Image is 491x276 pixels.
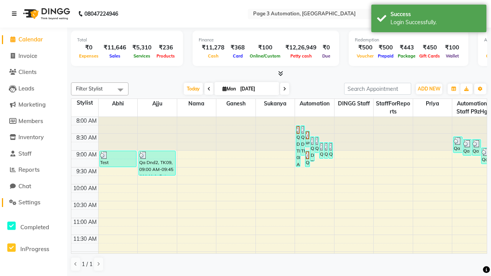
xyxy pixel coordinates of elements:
[18,166,40,173] span: Reports
[75,117,98,125] div: 8:00 AM
[310,137,314,161] div: Qa Dnd2, TK26, 08:35 AM-09:20 AM, Hair Cut-Men
[376,53,395,59] span: Prepaid
[82,260,92,268] span: 1 / 1
[199,37,333,43] div: Finance
[288,53,314,59] span: Petty cash
[2,198,65,207] a: Settings
[2,133,65,142] a: Inventory
[18,150,31,157] span: Staff
[329,143,333,158] div: Qa Dnd2, TK25, 08:45 AM-09:15 AM, Hair Cut By Expert-Men
[20,245,49,253] span: InProgress
[296,126,300,167] div: Qa Dnd2, TK17, 08:15 AM-09:30 AM, Hair Cut By Expert-Men,Hair Cut-Men
[75,168,98,176] div: 9:30 AM
[334,99,374,108] span: DINGG Staff
[18,68,36,76] span: Clients
[301,126,305,155] div: Qa Dnd2, TK22, 08:15 AM-09:10 AM, Special Hair Wash- Men
[2,52,65,61] a: Invoice
[2,166,65,174] a: Reports
[18,182,31,190] span: Chat
[216,99,255,108] span: Ganesh
[418,86,440,92] span: ADD NEW
[155,43,177,52] div: ₹236
[101,43,129,52] div: ₹11,646
[129,43,155,52] div: ₹5,310
[2,100,65,109] a: Marketing
[221,86,238,92] span: Mon
[442,43,462,52] div: ₹100
[472,140,481,155] div: Qa Dnd2, TK21, 08:40 AM-09:10 AM, Hair cut Below 12 years (Boy)
[355,53,376,59] span: Voucher
[18,101,46,108] span: Marketing
[396,43,417,52] div: ₹443
[199,43,227,52] div: ₹11,278
[132,53,152,59] span: Services
[77,43,101,52] div: ₹0
[18,133,44,141] span: Inventory
[295,99,334,108] span: Automation
[18,52,37,59] span: Invoice
[18,36,43,43] span: Calendar
[2,68,65,77] a: Clients
[139,151,175,175] div: Qa Dnd2, TK09, 09:00 AM-09:45 AM, Hair Cut-Men
[417,43,442,52] div: ₹450
[416,84,442,94] button: ADD NEW
[2,84,65,93] a: Leads
[72,252,98,260] div: 12:00 PM
[282,43,320,52] div: ₹12,26,949
[396,53,417,59] span: Package
[315,137,319,153] div: Qa Dnd2, TK18, 08:35 AM-09:05 AM, Hair cut Below 12 years (Boy)
[72,201,98,209] div: 10:30 AM
[305,131,309,147] div: undefined, TK16, 08:25 AM-08:55 AM, Hair cut Below 12 years (Boy)
[390,10,481,18] div: Success
[155,53,177,59] span: Products
[355,37,462,43] div: Redemption
[206,53,221,59] span: Cash
[72,235,98,243] div: 11:30 AM
[320,143,323,158] div: Qa Dnd2, TK23, 08:45 AM-09:15 AM, Hair Cut By Expert-Men
[84,3,118,25] b: 08047224946
[444,53,461,59] span: Wallet
[305,151,309,167] div: Qa Dnd2, TK29, 09:00 AM-09:30 AM, Hair cut Below 12 years (Boy)
[463,140,471,155] div: Qa Dnd2, TK20, 08:40 AM-09:10 AM, Hair Cut By Expert-Men
[75,151,98,159] div: 9:00 AM
[390,18,481,26] div: Login Successfully.
[20,223,49,231] span: Completed
[18,199,40,206] span: Settings
[18,85,34,92] span: Leads
[238,83,276,95] input: 2025-09-01
[72,184,98,192] div: 10:00 AM
[481,148,490,164] div: Qa Dnd2, TK28, 08:55 AM-09:25 AM, Hair cut Below 12 years (Boy)
[413,99,452,108] span: Priya
[18,117,43,125] span: Members
[2,149,65,158] a: Staff
[72,218,98,226] div: 11:00 AM
[20,3,72,25] img: logo
[2,117,65,126] a: Members
[76,85,103,92] span: Filter Stylist
[231,53,245,59] span: Card
[77,53,101,59] span: Expenses
[324,143,328,158] div: Qa Dnd2, TK24, 08:45 AM-09:15 AM, Hair Cut By Expert-Men
[177,99,216,108] span: Nama
[184,83,203,95] span: Today
[227,43,248,52] div: ₹368
[75,134,98,142] div: 8:30 AM
[320,53,332,59] span: Due
[248,43,282,52] div: ₹100
[71,99,98,107] div: Stylist
[417,53,442,59] span: Gift Cards
[77,37,177,43] div: Total
[256,99,295,108] span: Sukanya
[374,99,413,117] span: StaffForReports
[320,43,333,52] div: ₹0
[248,53,282,59] span: Online/Custom
[453,137,462,153] div: Qa Dnd2, TK19, 08:35 AM-09:05 AM, Hair Cut By Expert-Men
[2,182,65,191] a: Chat
[99,99,138,108] span: Abhi
[376,43,396,52] div: ₹500
[355,43,376,52] div: ₹500
[2,35,65,44] a: Calendar
[344,83,411,95] input: Search Appointment
[138,99,177,108] span: Ajju
[100,151,136,167] div: Test DoNotDelete, TK11, 09:00 AM-09:30 AM, Hair Cut By Expert-Men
